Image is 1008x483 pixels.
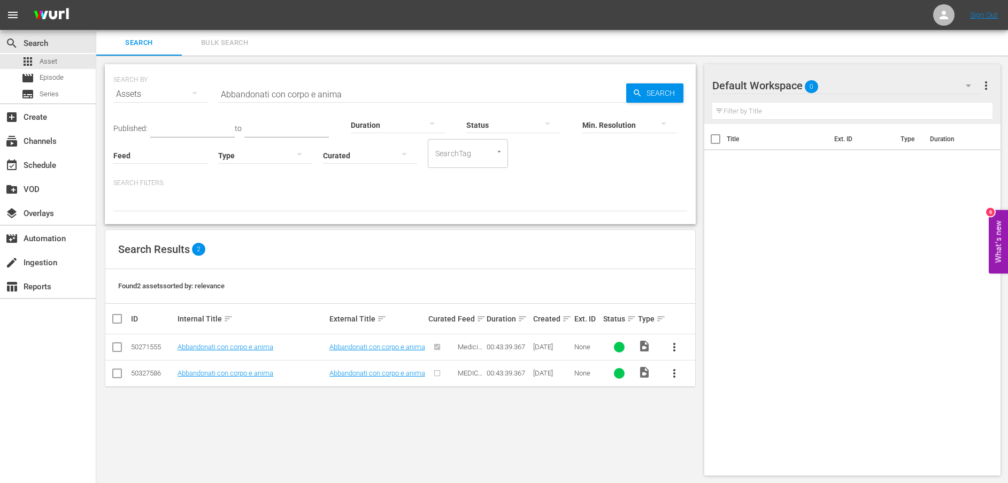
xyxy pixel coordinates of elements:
[131,315,174,323] div: ID
[5,159,18,172] span: event_available
[5,135,18,148] span: Channels
[494,147,504,157] button: Open
[574,343,601,351] div: None
[329,343,425,351] a: Abbandonati con corpo e anima
[894,124,924,154] th: Type
[40,56,57,67] span: Asset
[487,312,530,325] div: Duration
[235,124,242,133] span: to
[113,79,207,109] div: Assets
[21,88,34,101] span: Series
[118,243,190,256] span: Search Results
[5,256,18,269] span: Ingestion
[40,89,59,99] span: Series
[638,312,658,325] div: Type
[192,243,205,256] span: 2
[924,124,988,154] th: Duration
[476,314,486,324] span: sort
[828,124,894,154] th: Ext. ID
[574,315,601,323] div: Ext. ID
[5,280,18,293] span: Reports
[178,312,326,325] div: Internal Title
[458,343,482,383] span: Medici - Vita in [GEOGRAPHIC_DATA]
[26,3,77,28] img: ans4CAIJ8jUAAAAAAAAAAAAAAAAAAAAAAAAgQb4GAAAAAAAAAAAAAAAAAAAAAAAAJMjXAAAAAAAAAAAAAAAAAAAAAAAAgAT5G...
[656,314,666,324] span: sort
[989,210,1008,273] button: Open Feedback Widget
[131,369,174,377] div: 50327586
[5,232,18,245] span: Automation
[980,79,992,92] span: more_vert
[178,343,273,351] a: Abbandonati con corpo e anima
[5,183,18,196] span: VOD
[805,75,818,98] span: 0
[518,314,527,324] span: sort
[458,312,484,325] div: Feed
[131,343,174,351] div: 50271555
[627,314,636,324] span: sort
[668,341,681,354] span: more_vert
[533,312,571,325] div: Created
[661,334,687,360] button: more_vert
[103,37,175,49] span: Search
[661,361,687,386] button: more_vert
[533,369,571,377] div: [DATE]
[986,208,995,216] div: 6
[428,315,455,323] div: Curated
[458,369,483,393] span: MEDICI - VITA IN CORSIA
[5,37,18,50] span: Search
[642,83,683,103] span: Search
[329,369,425,377] a: Abbandonati con corpo e anima
[113,179,687,188] p: Search Filters:
[5,207,18,220] span: Overlays
[980,73,992,98] button: more_vert
[533,343,571,351] div: [DATE]
[5,111,18,124] span: Create
[712,71,982,101] div: Default Workspace
[626,83,683,103] button: Search
[638,366,651,379] span: Video
[562,314,572,324] span: sort
[188,37,261,49] span: Bulk Search
[377,314,387,324] span: sort
[668,367,681,380] span: more_vert
[329,312,425,325] div: External Title
[603,312,635,325] div: Status
[487,343,530,351] div: 00:43:39.367
[21,72,34,85] span: Episode
[574,369,601,377] div: None
[224,314,233,324] span: sort
[113,124,148,133] span: Published:
[727,124,828,154] th: Title
[118,282,225,290] span: Found 2 assets sorted by: relevance
[178,369,273,377] a: Abbandonati con corpo e anima
[6,9,19,21] span: menu
[970,11,998,19] a: Sign Out
[21,55,34,68] span: Asset
[40,72,64,83] span: Episode
[487,369,530,377] div: 00:43:39.367
[638,340,651,352] span: Video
